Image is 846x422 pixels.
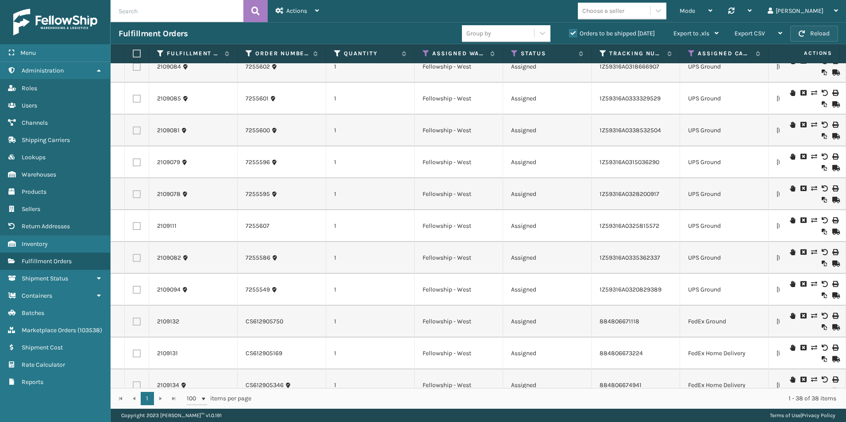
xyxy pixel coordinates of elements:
[466,29,491,38] div: Group by
[286,7,307,15] span: Actions
[503,306,592,338] td: Assigned
[822,197,827,203] i: Reoptimize
[22,136,70,144] span: Shipping Carriers
[600,158,659,166] a: 1Z59316A0315036290
[832,165,838,171] i: Mark as Shipped
[600,127,661,134] a: 1Z59316A0338532504
[326,306,415,338] td: 1
[811,122,816,128] i: Change shipping
[822,324,827,330] i: Reoptimize
[832,376,838,383] i: Print Label
[832,261,838,267] i: Mark as Shipped
[609,50,663,58] label: Tracking Number
[157,126,180,135] a: 2109081
[802,412,835,418] a: Privacy Policy
[503,242,592,274] td: Assigned
[790,26,838,42] button: Reload
[22,326,76,334] span: Marketplace Orders
[22,378,43,386] span: Reports
[22,292,52,299] span: Containers
[246,94,269,103] a: 7255601
[822,101,827,107] i: Reoptimize
[680,242,769,274] td: UPS Ground
[22,84,37,92] span: Roles
[680,51,769,83] td: UPS Ground
[790,281,795,287] i: On Hold
[822,229,827,235] i: Reoptimize
[800,217,806,223] i: Cancel Fulfillment Order
[432,50,486,58] label: Assigned Warehouse
[157,158,180,167] a: 2109079
[822,261,827,267] i: Reoptimize
[832,356,838,362] i: Mark as Shipped
[415,83,503,115] td: Fellowship - West
[811,185,816,192] i: Change shipping
[832,249,838,255] i: Print Label
[503,274,592,306] td: Assigned
[569,30,655,37] label: Orders to be shipped [DATE]
[415,338,503,369] td: Fellowship - West
[167,50,220,58] label: Fulfillment Order Id
[22,67,64,74] span: Administration
[680,338,769,369] td: FedEx Home Delivery
[811,376,816,383] i: Change shipping
[680,210,769,242] td: UPS Ground
[680,83,769,115] td: UPS Ground
[811,281,816,287] i: Change shipping
[776,46,838,61] span: Actions
[246,158,270,167] a: 7255596
[800,90,806,96] i: Cancel Fulfillment Order
[811,249,816,255] i: Change shipping
[326,274,415,306] td: 1
[822,249,827,255] i: Void Label
[157,62,181,71] a: 2109084
[822,345,827,351] i: Void Label
[415,178,503,210] td: Fellowship - West
[600,63,659,70] a: 1Z59316A0318666907
[811,345,816,351] i: Change shipping
[832,185,838,192] i: Print Label
[22,153,46,161] span: Lookups
[326,242,415,274] td: 1
[415,210,503,242] td: Fellowship - West
[790,90,795,96] i: On Hold
[680,306,769,338] td: FedEx Ground
[503,146,592,178] td: Assigned
[822,313,827,319] i: Void Label
[22,344,63,351] span: Shipment Cost
[22,257,72,265] span: Fulfillment Orders
[800,313,806,319] i: Cancel Fulfillment Order
[22,275,68,282] span: Shipment Status
[811,313,816,319] i: Change shipping
[415,115,503,146] td: Fellowship - West
[822,69,827,76] i: Reoptimize
[22,205,40,213] span: Sellers
[832,345,838,351] i: Print Label
[77,326,102,334] span: ( 103538 )
[246,62,270,71] a: 7255602
[326,369,415,401] td: 1
[582,6,624,15] div: Choose a seller
[503,115,592,146] td: Assigned
[832,229,838,235] i: Mark as Shipped
[22,309,44,317] span: Batches
[415,242,503,274] td: Fellowship - West
[246,317,283,326] a: CS612905750
[326,51,415,83] td: 1
[832,69,838,76] i: Mark as Shipped
[832,122,838,128] i: Print Label
[415,306,503,338] td: Fellowship - West
[264,394,836,403] div: 1 - 38 of 38 items
[415,51,503,83] td: Fellowship - West
[246,349,282,358] a: CS612905169
[344,50,397,58] label: Quantity
[600,95,661,102] a: 1Z59316A0333329529
[790,185,795,192] i: On Hold
[832,313,838,319] i: Print Label
[800,376,806,383] i: Cancel Fulfillment Order
[822,376,827,383] i: Void Label
[157,349,178,358] a: 2109131
[600,381,642,389] a: 884806674941
[680,7,695,15] span: Mode
[790,217,795,223] i: On Hold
